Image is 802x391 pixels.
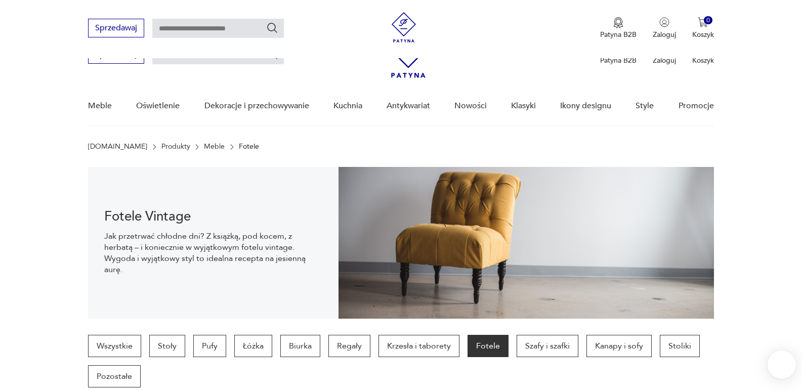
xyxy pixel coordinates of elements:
h1: Fotele Vintage [104,210,322,223]
a: Antykwariat [387,86,430,125]
a: Biurka [280,335,320,357]
a: Stoły [149,335,185,357]
button: Zaloguj [653,17,676,39]
a: Klasyki [511,86,536,125]
a: [DOMAIN_NAME] [88,143,147,151]
img: 9275102764de9360b0b1aa4293741aa9.jpg [339,167,714,319]
a: Kanapy i sofy [586,335,652,357]
a: Sprzedawaj [88,52,144,59]
a: Fotele [468,335,509,357]
a: Nowości [454,86,487,125]
p: Zaloguj [653,30,676,39]
a: Promocje [679,86,714,125]
a: Wszystkie [88,335,141,357]
a: Szafy i szafki [517,335,578,357]
p: Patyna B2B [600,56,637,65]
a: Meble [204,143,225,151]
p: Patyna B2B [600,30,637,39]
a: Dekoracje i przechowywanie [204,86,309,125]
a: Łóżka [234,335,272,357]
img: Ikonka użytkownika [659,17,669,27]
button: Patyna B2B [600,17,637,39]
img: Ikona medalu [613,17,623,28]
button: Szukaj [266,22,278,34]
a: Style [636,86,654,125]
a: Stoliki [660,335,700,357]
a: Pufy [193,335,226,357]
img: Patyna - sklep z meblami i dekoracjami vintage [389,12,419,42]
a: Krzesła i taborety [378,335,459,357]
img: Ikona koszyka [698,17,708,27]
div: 0 [704,16,712,25]
a: Produkty [161,143,190,151]
a: Kuchnia [333,86,362,125]
a: Ikony designu [560,86,611,125]
a: Ikona medaluPatyna B2B [600,17,637,39]
p: Fotele [239,143,259,151]
p: Jak przetrwać chłodne dni? Z książką, pod kocem, z herbatą – i koniecznie w wyjątkowym fotelu vin... [104,231,322,275]
p: Koszyk [692,56,714,65]
p: Zaloguj [653,56,676,65]
button: Sprzedawaj [88,19,144,37]
a: Regały [328,335,370,357]
iframe: Smartsupp widget button [768,351,796,379]
a: Oświetlenie [136,86,180,125]
button: 0Koszyk [692,17,714,39]
a: Pozostałe [88,365,141,387]
p: Koszyk [692,30,714,39]
a: Meble [88,86,112,125]
a: Sprzedawaj [88,25,144,32]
